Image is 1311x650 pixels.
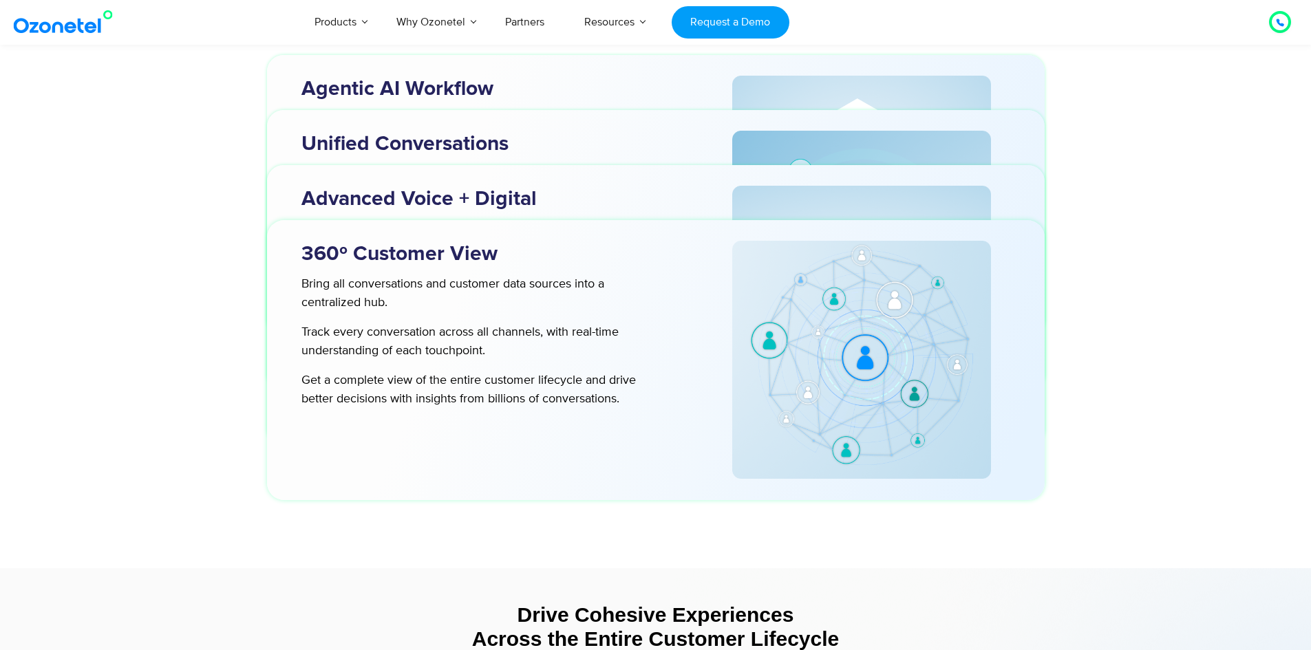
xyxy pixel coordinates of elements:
p: Get a complete view of the entire customer lifecycle and drive better decisions with insights fro... [301,371,659,409]
p: Bring all conversations and customer data sources into a centralized hub. [301,275,659,312]
h3: Unified Conversations [301,131,687,158]
a: Request a Demo [672,6,789,39]
h3: Advanced Voice + Digital [301,186,687,213]
h3: 360º Customer View [301,241,687,268]
p: Track every conversation across all channels, with real-time understanding of each touchpoint. [301,323,659,360]
h3: Agentic AI Workflow [301,76,687,102]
